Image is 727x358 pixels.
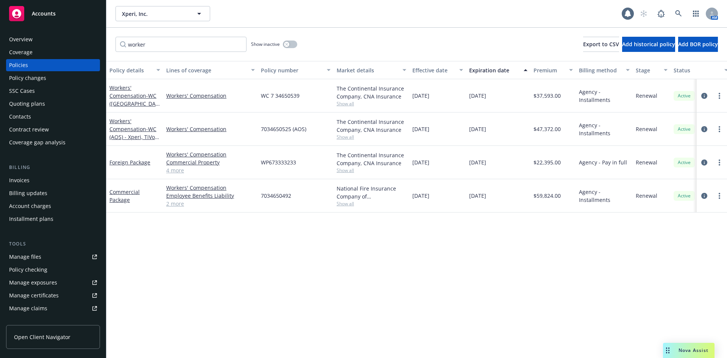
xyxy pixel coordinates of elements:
a: 4 more [166,166,255,174]
span: Show all [337,167,406,174]
div: The Continental Insurance Company, CNA Insurance [337,84,406,100]
button: Xperi, Inc. [115,6,210,21]
a: Coverage gap analysis [6,136,100,149]
a: Manage claims [6,302,100,314]
div: Contacts [9,111,31,123]
a: circleInformation [700,191,709,200]
div: Policy details [109,66,152,74]
div: Tools [6,240,100,248]
span: - WC (AOS) - Xperi, TiVo, DTS [109,125,159,149]
button: Premium [530,61,576,79]
a: Workers' Compensation [166,184,255,192]
div: Invoices [9,174,30,186]
div: Overview [9,33,33,45]
span: Agency - Pay in full [579,158,627,166]
span: [DATE] [412,125,429,133]
a: Search [671,6,686,21]
div: Market details [337,66,398,74]
a: Installment plans [6,213,100,225]
div: Manage files [9,251,41,263]
span: Active [677,126,692,133]
span: [DATE] [469,192,486,200]
button: Effective date [409,61,466,79]
button: Add historical policy [622,37,675,52]
a: Overview [6,33,100,45]
a: Quoting plans [6,98,100,110]
a: Manage exposures [6,277,100,289]
span: $47,372.00 [534,125,561,133]
span: Add historical policy [622,41,675,48]
div: Contract review [9,124,49,136]
div: Status [674,66,720,74]
div: Stage [636,66,659,74]
a: Commercial Package [109,188,140,203]
span: $59,824.00 [534,192,561,200]
div: Manage BORs [9,315,45,327]
span: Active [677,92,692,99]
span: [DATE] [469,158,486,166]
a: SSC Cases [6,85,100,97]
a: circleInformation [700,125,709,134]
div: Lines of coverage [166,66,246,74]
div: Policy checking [9,264,47,276]
div: Policy changes [9,72,46,84]
a: Policies [6,59,100,71]
div: Installment plans [9,213,53,225]
span: $22,395.00 [534,158,561,166]
div: SSC Cases [9,85,35,97]
span: Renewal [636,92,657,100]
a: Contacts [6,111,100,123]
span: Active [677,192,692,199]
div: Coverage gap analysis [9,136,66,149]
div: Premium [534,66,565,74]
button: Lines of coverage [163,61,258,79]
div: The Continental Insurance Company, CNA Insurance [337,151,406,167]
span: Open Client Navigator [14,333,70,341]
button: Expiration date [466,61,530,79]
a: Workers' Compensation [109,84,159,123]
div: Quoting plans [9,98,45,110]
span: 7034650492 [261,192,291,200]
a: Report a Bug [654,6,669,21]
a: Contract review [6,124,100,136]
div: Account charges [9,200,51,212]
span: WC 7 34650539 [261,92,300,100]
button: Policy details [106,61,163,79]
span: Nova Assist [679,347,708,353]
div: Drag to move [663,343,672,358]
a: Policy changes [6,72,100,84]
button: Stage [633,61,671,79]
div: Manage exposures [9,277,57,289]
span: Export to CSV [583,41,619,48]
span: Accounts [32,11,56,17]
span: Renewal [636,192,657,200]
div: Effective date [412,66,455,74]
span: Renewal [636,158,657,166]
a: Coverage [6,46,100,58]
a: more [715,158,724,167]
a: 2 more [166,200,255,208]
div: Policy number [261,66,322,74]
span: Agency - Installments [579,88,630,104]
span: 7034650525 (AOS) [261,125,306,133]
span: [DATE] [412,192,429,200]
span: Add BOR policy [678,41,718,48]
a: Manage files [6,251,100,263]
button: Market details [334,61,409,79]
input: Filter by keyword... [115,37,246,52]
span: Show inactive [251,41,280,47]
a: Employee Benefits Liability [166,192,255,200]
div: Billing method [579,66,621,74]
div: Policies [9,59,28,71]
span: Show all [337,100,406,107]
button: Policy number [258,61,334,79]
span: Agency - Installments [579,121,630,137]
div: Billing [6,164,100,171]
a: Accounts [6,3,100,24]
span: Active [677,159,692,166]
div: Manage claims [9,302,47,314]
div: National Fire Insurance Company of [GEOGRAPHIC_DATA], CNA Insurance [337,184,406,200]
span: [DATE] [412,158,429,166]
div: Billing updates [9,187,47,199]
